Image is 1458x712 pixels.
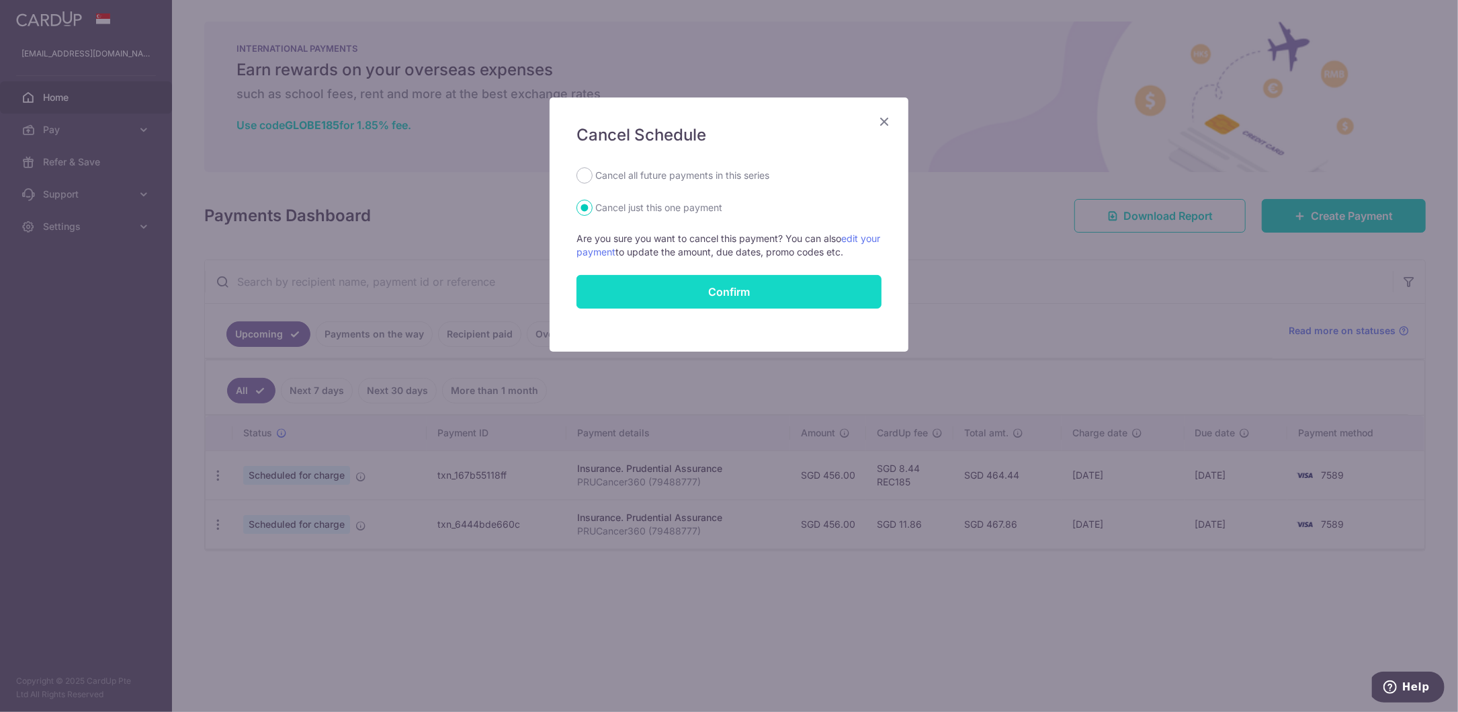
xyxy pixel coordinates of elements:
[876,114,892,130] button: Close
[595,200,722,216] label: Cancel just this one payment
[595,167,769,184] label: Cancel all future payments in this series
[576,275,882,309] button: Confirm
[576,232,882,259] p: Are you sure you want to cancel this payment? You can also to update the amount, due dates, promo...
[1372,672,1445,705] iframe: Opens a widget where you can find more information
[576,124,882,146] h5: Cancel Schedule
